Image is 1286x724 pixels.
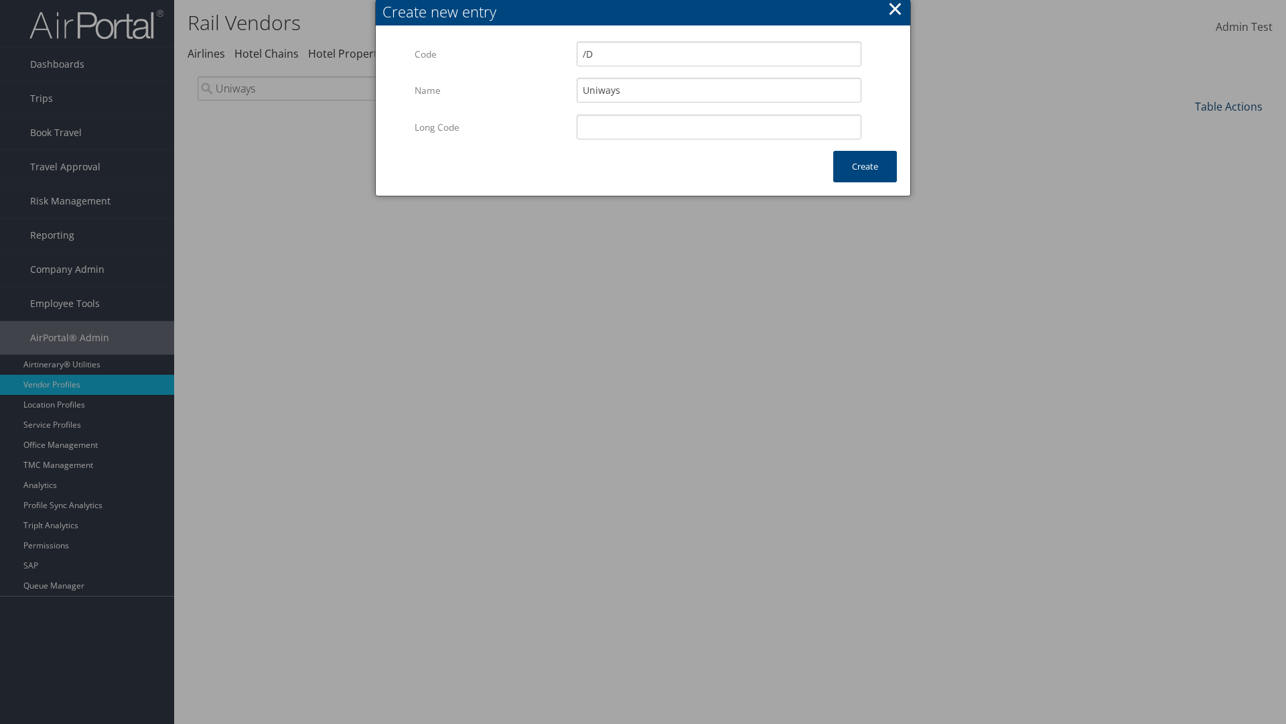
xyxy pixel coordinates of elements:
label: Code [415,42,567,67]
label: Name [415,78,567,103]
div: Create new entry [382,1,910,22]
button: Create [833,151,897,182]
label: Long Code [415,115,567,140]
